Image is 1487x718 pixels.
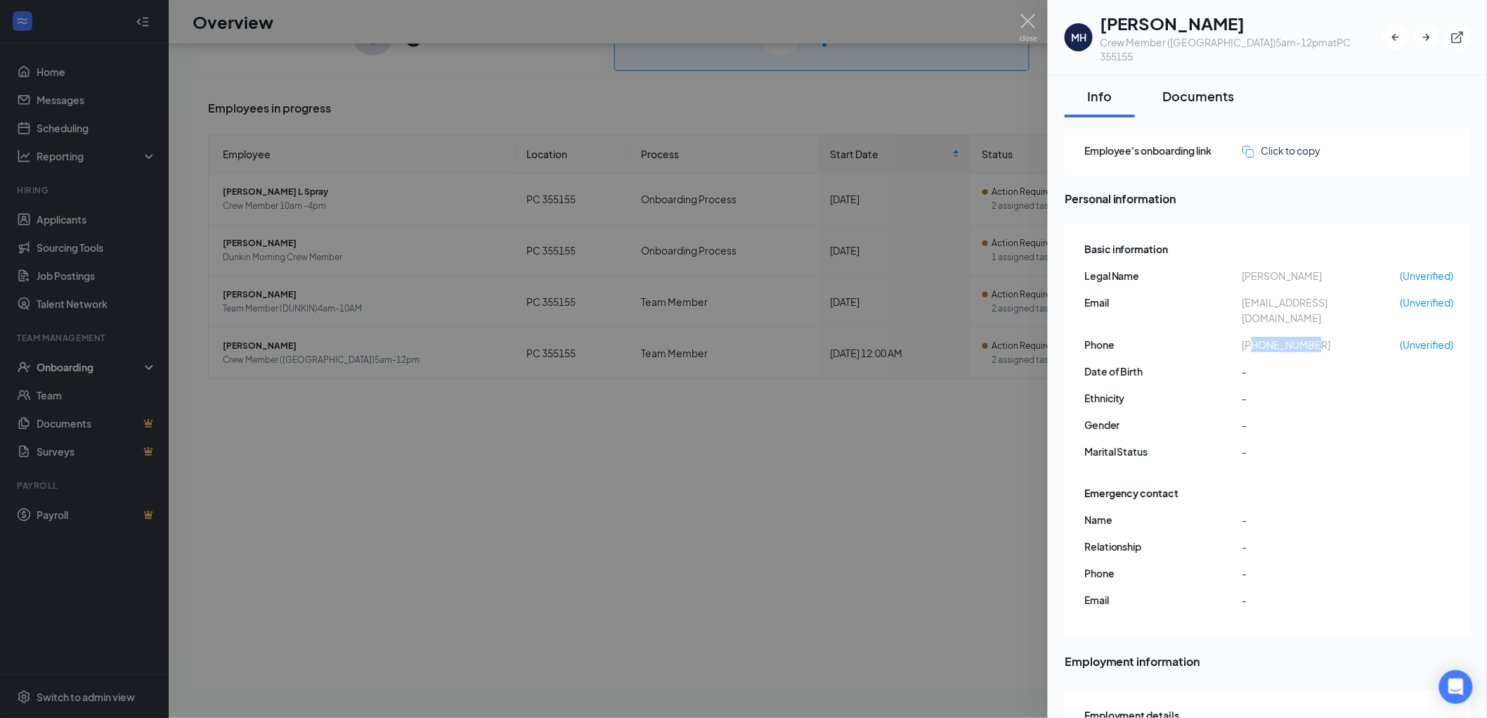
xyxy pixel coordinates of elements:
[1084,485,1179,501] span: Emergency contact
[1084,512,1242,527] span: Name
[1242,512,1401,527] span: -
[1084,143,1242,158] span: Employee's onboarding link
[1242,539,1401,554] span: -
[1100,35,1383,63] div: Crew Member ([GEOGRAPHIC_DATA])5am-12pm at PC 355155
[1242,592,1401,608] span: -
[1100,11,1383,35] h1: [PERSON_NAME]
[1084,268,1242,283] span: Legal Name
[1450,30,1465,44] svg: ExternalLink
[1242,146,1254,158] img: click-to-copy.71757273a98fde459dfc.svg
[1242,417,1401,432] span: -
[1065,190,1472,207] span: Personal information
[1401,268,1454,283] span: (Unverified)
[1401,337,1454,352] span: (Unverified)
[1383,25,1408,50] button: ArrowLeftNew
[1401,295,1454,310] span: (Unverified)
[1084,565,1242,581] span: Phone
[1242,143,1321,158] button: Click to copy
[1084,390,1242,406] span: Ethnicity
[1242,337,1401,352] span: [PHONE_NUMBER]
[1084,417,1242,432] span: Gender
[1065,653,1472,670] span: Employment information
[1242,364,1401,379] span: -
[1084,364,1242,379] span: Date of Birth
[1084,592,1242,608] span: Email
[1071,30,1086,44] div: MH
[1084,337,1242,352] span: Phone
[1084,444,1242,459] span: Marital Status
[1445,25,1470,50] button: ExternalLink
[1420,30,1434,44] svg: ArrowRight
[1242,390,1401,406] span: -
[1084,241,1169,257] span: Basic information
[1242,295,1401,326] span: [EMAIL_ADDRESS][DOMAIN_NAME]
[1079,87,1121,105] div: Info
[1242,268,1401,283] span: [PERSON_NAME]
[1389,30,1403,44] svg: ArrowLeftNew
[1242,565,1401,581] span: -
[1439,670,1473,704] div: Open Intercom Messenger
[1163,87,1235,105] div: Documents
[1414,25,1439,50] button: ArrowRight
[1084,295,1242,310] span: Email
[1084,539,1242,554] span: Relationship
[1242,444,1401,459] span: -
